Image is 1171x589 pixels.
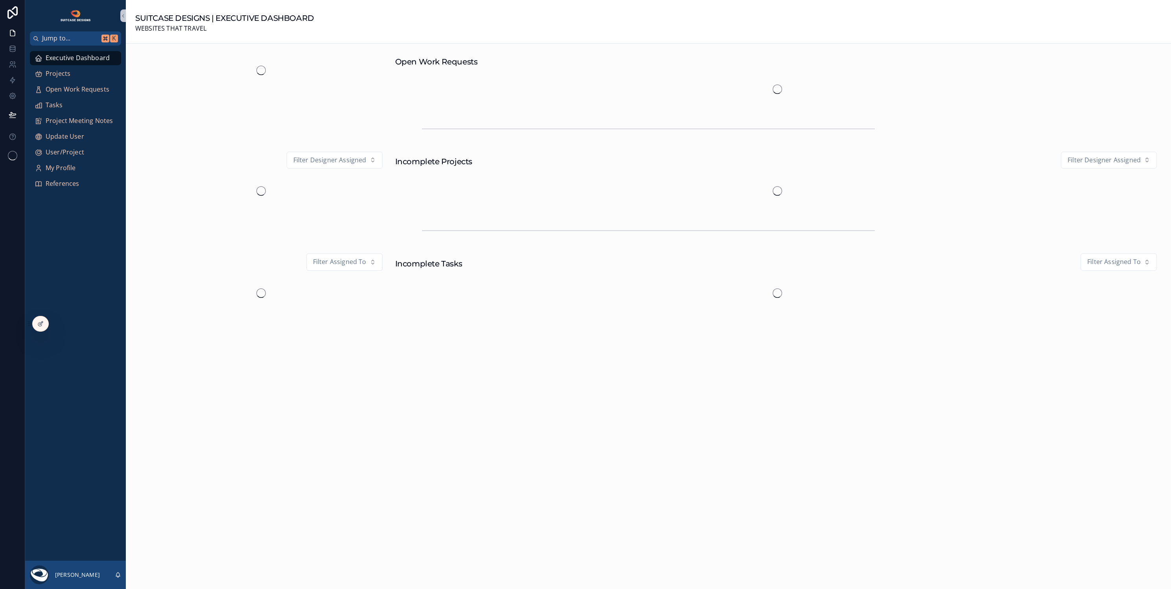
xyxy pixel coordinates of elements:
span: Tasks [46,100,63,110]
div: scrollable content [25,46,126,201]
span: Executive Dashboard [46,53,110,63]
button: Select Button [287,152,383,169]
a: Update User [30,130,121,144]
a: Tasks [30,98,121,112]
h1: Incomplete Tasks [395,258,462,269]
button: Select Button [1061,152,1157,169]
a: Projects [30,67,121,81]
a: Open Work Requests [30,83,121,97]
button: Select Button [306,253,383,271]
span: K [111,35,117,42]
h1: SUITCASE DESIGNS | EXECUTIVE DASHBOARD [135,13,314,24]
a: User/Project [30,145,121,160]
span: Jump to... [42,33,98,44]
a: My Profile [30,161,121,175]
span: Projects [46,69,70,79]
span: My Profile [46,163,76,173]
span: Filter Designer Assigned [1068,155,1141,165]
button: Select Button [1081,253,1157,271]
span: Open Work Requests [46,84,109,95]
button: Jump to...K [30,31,121,46]
span: Project Meeting Notes [46,116,113,126]
span: User/Project [46,147,84,158]
h1: Open Work Requests [395,56,478,67]
span: Filter Assigned To [1087,257,1141,267]
a: References [30,177,121,191]
span: Filter Designer Assigned [293,155,366,165]
h1: Incomplete Projects [395,156,472,167]
p: [PERSON_NAME] [55,571,100,579]
img: App logo [60,9,92,22]
a: Project Meeting Notes [30,114,121,128]
span: Filter Assigned To [313,257,366,267]
span: WEBSITES THAT TRAVEL [135,24,314,34]
a: Executive Dashboard [30,51,121,65]
span: References [46,179,79,189]
span: Update User [46,132,84,142]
